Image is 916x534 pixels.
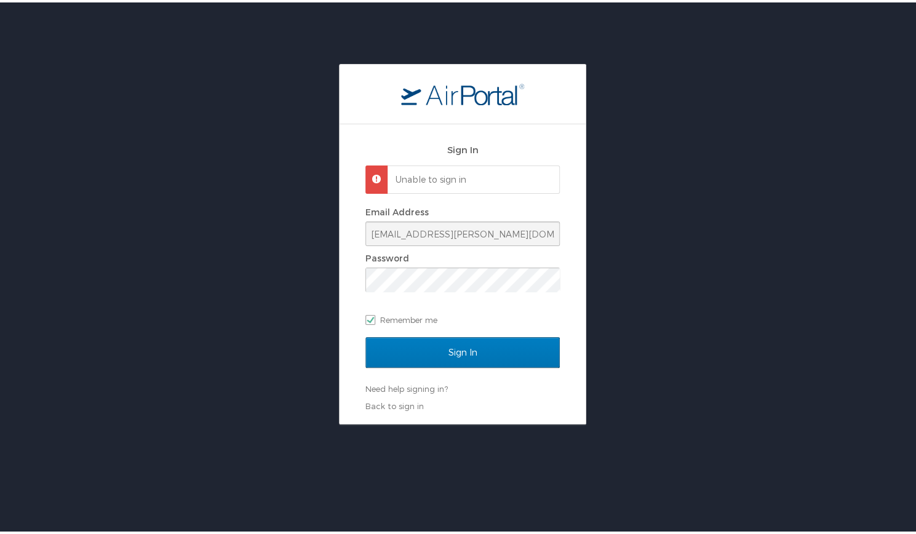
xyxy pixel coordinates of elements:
label: Remember me [365,308,560,327]
label: Email Address [365,204,429,215]
img: logo [401,81,524,103]
h2: Sign In [365,140,560,154]
label: Password [365,250,409,261]
a: Back to sign in [365,399,424,408]
a: Need help signing in? [365,381,448,391]
input: Sign In [365,335,560,365]
p: Unable to sign in [396,171,548,183]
